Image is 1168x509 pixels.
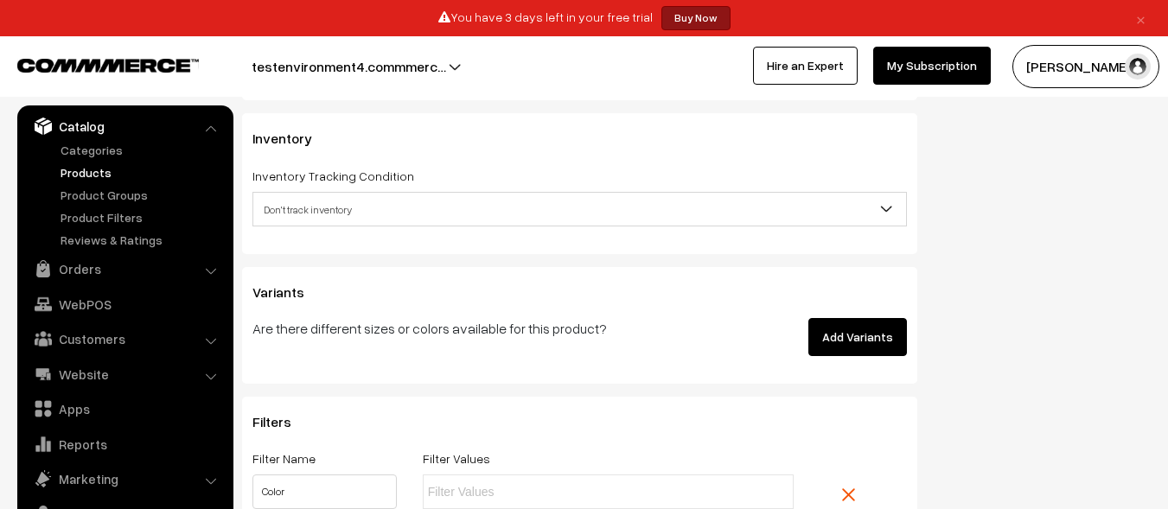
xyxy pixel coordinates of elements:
[842,488,855,501] img: close
[22,463,227,494] a: Marketing
[423,449,490,468] label: Filter Values
[808,318,907,356] button: Add Variants
[252,318,680,339] p: Are there different sizes or colors available for this product?
[22,359,227,390] a: Website
[56,186,227,204] a: Product Groups
[753,47,858,85] a: Hire an Expert
[252,283,325,301] span: Variants
[22,323,227,354] a: Customers
[428,483,579,501] input: Filter Values
[17,59,199,72] img: COMMMERCE
[661,6,731,30] a: Buy Now
[56,141,227,159] a: Categories
[56,231,227,249] a: Reviews & Ratings
[22,393,227,424] a: Apps
[252,167,414,185] label: Inventory Tracking Condition
[1125,54,1151,80] img: user
[17,54,169,74] a: COMMMERCE
[873,47,991,85] a: My Subscription
[1129,8,1152,29] a: ×
[56,163,227,181] a: Products
[1012,45,1159,88] button: [PERSON_NAME]
[252,192,907,226] span: Don't track inventory
[253,194,906,225] span: Don't track inventory
[252,130,333,147] span: Inventory
[22,253,227,284] a: Orders
[22,429,227,460] a: Reports
[6,6,1162,30] div: You have 3 days left in your free trial
[191,45,507,88] button: testenvironment4.commmerc…
[22,111,227,142] a: Catalog
[252,413,312,430] span: Filters
[252,449,316,468] label: Filter Name
[22,289,227,320] a: WebPOS
[56,208,227,226] a: Product Filters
